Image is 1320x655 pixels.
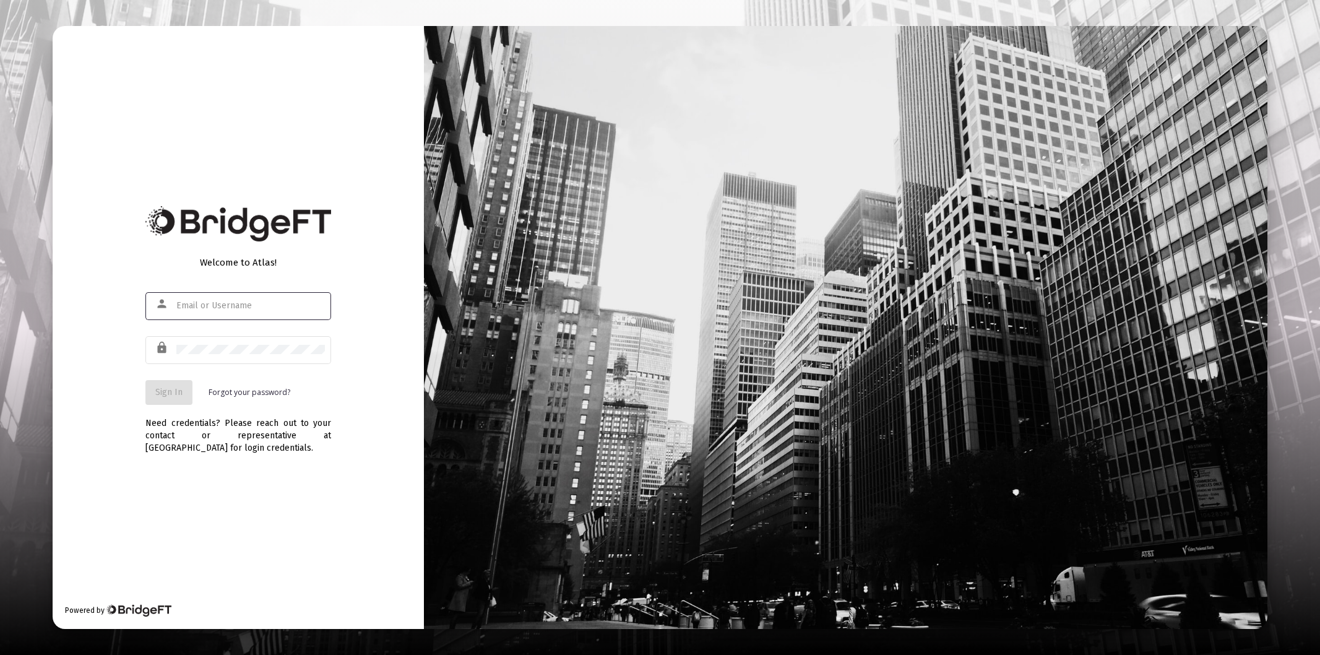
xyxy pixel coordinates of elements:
[65,604,171,617] div: Powered by
[145,405,331,454] div: Need credentials? Please reach out to your contact or representative at [GEOGRAPHIC_DATA] for log...
[155,341,170,355] mat-icon: lock
[106,604,171,617] img: Bridge Financial Technology Logo
[176,301,325,311] input: Email or Username
[155,387,183,397] span: Sign In
[145,380,192,405] button: Sign In
[209,386,290,399] a: Forgot your password?
[155,297,170,311] mat-icon: person
[145,206,331,241] img: Bridge Financial Technology Logo
[145,256,331,269] div: Welcome to Atlas!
